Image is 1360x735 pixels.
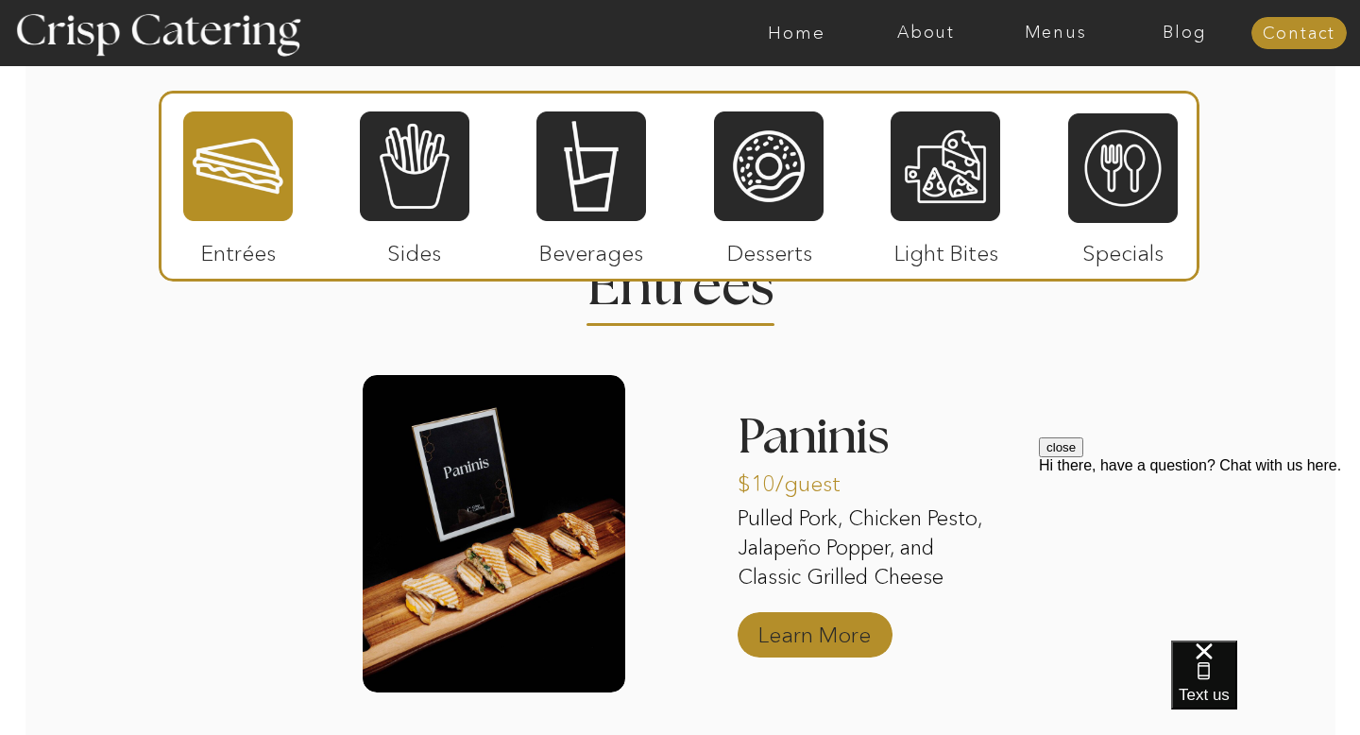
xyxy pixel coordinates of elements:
a: Learn More [752,603,877,658]
p: Beverages [528,221,654,276]
iframe: podium webchat widget prompt [1039,437,1360,664]
p: Pulled Pork, Chicken Pesto, Jalapeño Popper, and Classic Grilled Cheese [738,504,1000,595]
a: Menus [991,24,1120,43]
p: Specials [1060,221,1185,276]
p: Entrées [176,221,301,276]
a: Contact [1251,25,1347,43]
a: Home [732,24,861,43]
p: Desserts [706,221,832,276]
iframe: podium webchat widget bubble [1171,641,1360,735]
p: Light Bites [883,221,1009,276]
h3: Paninis [738,413,1000,473]
a: About [861,24,991,43]
p: Sides [351,221,477,276]
h2: Entrees [587,261,773,298]
p: $10/guest [738,452,863,506]
a: Blog [1120,24,1249,43]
